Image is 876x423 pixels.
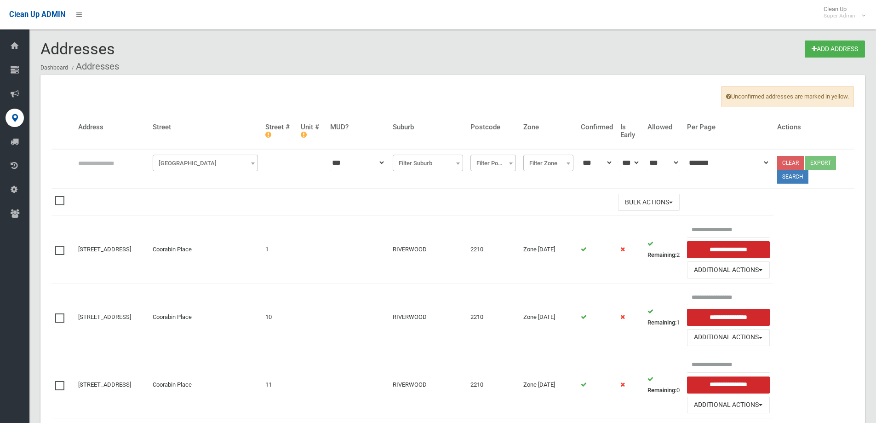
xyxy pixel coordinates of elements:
[721,86,854,107] span: Unconfirmed addresses are marked in yellow.
[262,216,297,284] td: 1
[153,155,258,171] span: Filter Street
[647,387,676,394] strong: Remaining:
[330,123,385,131] h4: MUD?
[301,123,323,139] h4: Unit #
[520,351,577,418] td: Zone [DATE]
[473,157,514,170] span: Filter Postcode
[647,251,676,258] strong: Remaining:
[526,157,571,170] span: Filter Zone
[777,123,851,131] h4: Actions
[523,123,573,131] h4: Zone
[687,329,770,346] button: Additional Actions
[467,351,520,418] td: 2210
[470,123,516,131] h4: Postcode
[687,123,770,131] h4: Per Page
[647,319,676,326] strong: Remaining:
[620,123,640,139] h4: Is Early
[644,284,683,351] td: 1
[389,216,467,284] td: RIVERWOOD
[467,284,520,351] td: 2210
[647,123,680,131] h4: Allowed
[393,123,463,131] h4: Suburb
[581,123,613,131] h4: Confirmed
[467,216,520,284] td: 2210
[523,155,573,171] span: Filter Zone
[78,246,131,253] a: [STREET_ADDRESS]
[805,156,836,170] button: Export
[149,216,262,284] td: Coorabin Place
[470,155,516,171] span: Filter Postcode
[395,157,461,170] span: Filter Suburb
[155,157,256,170] span: Filter Street
[687,261,770,278] button: Additional Actions
[393,155,463,171] span: Filter Suburb
[687,397,770,414] button: Additional Actions
[149,351,262,418] td: Coorabin Place
[78,123,145,131] h4: Address
[9,10,65,19] span: Clean Up ADMIN
[819,6,865,19] span: Clean Up
[777,156,804,170] a: Clear
[824,12,855,19] small: Super Admin
[265,123,293,139] h4: Street #
[805,41,865,58] a: Add Address
[78,381,131,388] a: [STREET_ADDRESS]
[618,194,680,211] button: Bulk Actions
[40,40,115,58] span: Addresses
[644,351,683,418] td: 0
[149,284,262,351] td: Coorabin Place
[389,284,467,351] td: RIVERWOOD
[644,216,683,284] td: 2
[389,351,467,418] td: RIVERWOOD
[777,170,808,184] button: Search
[40,64,68,71] a: Dashboard
[520,216,577,284] td: Zone [DATE]
[262,284,297,351] td: 10
[153,123,258,131] h4: Street
[262,351,297,418] td: 11
[520,284,577,351] td: Zone [DATE]
[69,58,119,75] li: Addresses
[78,313,131,320] a: [STREET_ADDRESS]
